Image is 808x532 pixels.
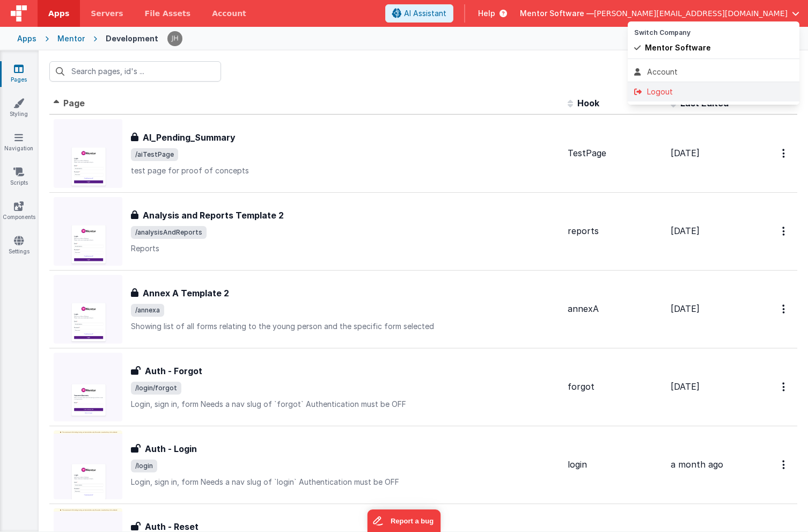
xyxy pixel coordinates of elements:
span: Mentor Software [645,42,711,53]
div: Options [628,21,799,105]
h5: Switch Company [634,29,793,36]
iframe: Marker.io feedback button [368,509,441,532]
div: Logout [634,86,793,97]
div: Account [634,67,793,77]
